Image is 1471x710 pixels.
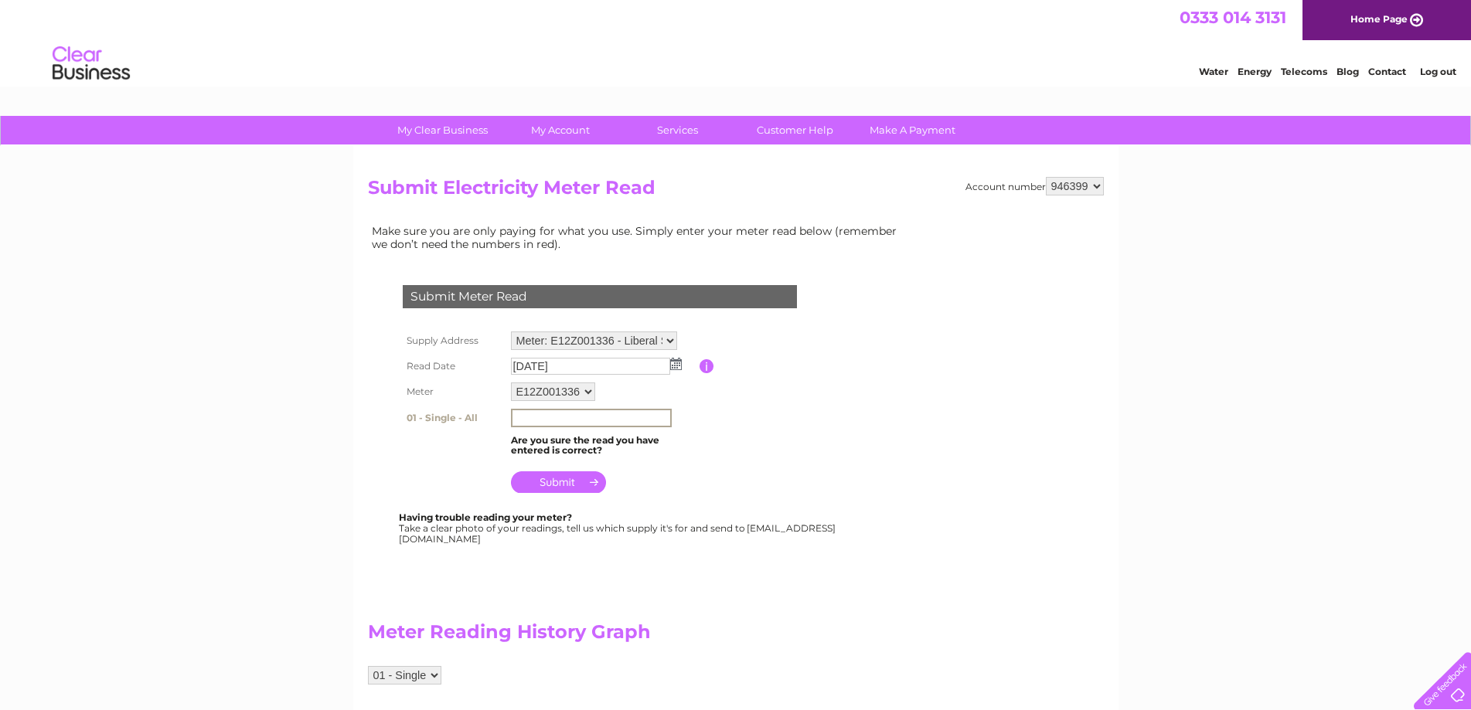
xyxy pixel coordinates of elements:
a: Water [1199,66,1228,77]
h2: Submit Electricity Meter Read [368,177,1104,206]
input: Submit [511,471,606,493]
a: Contact [1368,66,1406,77]
a: Customer Help [731,116,859,144]
a: Telecoms [1281,66,1327,77]
th: 01 - Single - All [399,405,507,431]
td: Are you sure the read you have entered is correct? [507,431,700,460]
a: 0333 014 3131 [1180,8,1286,27]
a: Log out [1420,66,1456,77]
a: Services [614,116,741,144]
a: Blog [1336,66,1359,77]
a: My Account [496,116,624,144]
a: Energy [1238,66,1272,77]
div: Submit Meter Read [403,285,797,308]
div: Account number [965,177,1104,195]
th: Read Date [399,354,507,379]
div: Clear Business is a trading name of Verastar Limited (registered in [GEOGRAPHIC_DATA] No. 3667643... [371,8,1102,75]
h2: Meter Reading History Graph [368,621,909,651]
img: ... [670,358,682,370]
td: Make sure you are only paying for what you use. Simply enter your meter read below (remember we d... [368,221,909,253]
th: Meter [399,379,507,405]
img: logo.png [52,40,131,87]
div: Take a clear photo of your readings, tell us which supply it's for and send to [EMAIL_ADDRESS][DO... [399,512,838,544]
a: My Clear Business [379,116,506,144]
th: Supply Address [399,328,507,354]
b: Having trouble reading your meter? [399,511,572,523]
input: Information [700,359,714,373]
a: Make A Payment [849,116,976,144]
